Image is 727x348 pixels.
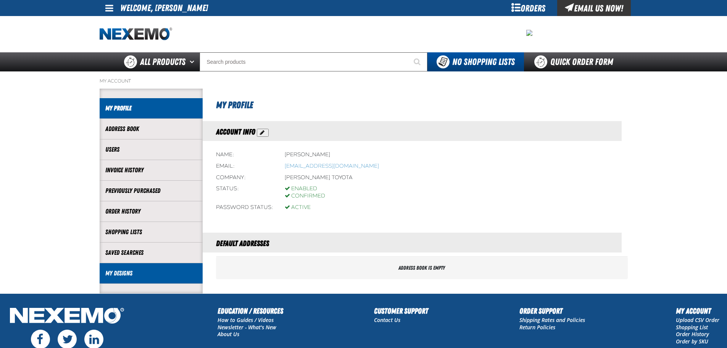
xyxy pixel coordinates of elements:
a: How to Guides / Videos [218,316,274,324]
div: Company [216,174,273,181]
span: My Profile [216,100,253,110]
div: Enabled [285,185,325,193]
div: [PERSON_NAME] Toyota [285,174,353,181]
a: About Us [218,330,239,338]
h2: Education / Resources [218,305,283,317]
a: My Profile [105,104,197,113]
div: Address book is empty [216,257,628,279]
h2: My Account [676,305,719,317]
div: Password status [216,204,273,211]
img: Nexemo logo [100,28,172,41]
a: Saved Searches [105,248,197,257]
input: Search [200,52,427,71]
div: [PERSON_NAME] [285,151,330,159]
span: All Products [140,55,185,69]
div: Status [216,185,273,200]
a: Order History [676,330,709,338]
a: Order by SKU [676,338,708,345]
h2: Customer Support [374,305,428,317]
span: Account Info [216,127,255,136]
a: My Designs [105,269,197,278]
a: Opens a default email client to write an email to vtoreceptionist@vtaig.com [285,163,379,169]
div: Email [216,163,273,170]
a: Shipping Rates and Policies [519,316,585,324]
span: Default Addresses [216,239,269,248]
a: Users [105,145,197,154]
a: Address Book [105,125,197,133]
img: Nexemo Logo [8,305,126,328]
a: Shopping List [676,324,708,331]
div: Active [285,204,311,211]
a: Upload CSV Order [676,316,719,324]
button: You do not have available Shopping Lists. Open to Create a New List [427,52,524,71]
a: Previously Purchased [105,186,197,195]
button: Open All Products pages [187,52,200,71]
bdo: [EMAIL_ADDRESS][DOMAIN_NAME] [285,163,379,169]
button: Start Searching [408,52,427,71]
span: No Shopping Lists [452,57,515,67]
a: Return Policies [519,324,555,331]
h2: Order Support [519,305,585,317]
button: Action Edit Account Information [257,129,269,137]
a: Newsletter - What's New [218,324,276,331]
div: Confirmed [285,193,325,200]
a: Contact Us [374,316,400,324]
a: Quick Order Form [524,52,627,71]
a: Order History [105,207,197,216]
img: 2478c7e4e0811ca5ea97a8c95d68d55a.jpeg [526,30,532,36]
a: Shopping Lists [105,228,197,236]
a: My Account [100,78,131,84]
a: Invoice History [105,166,197,175]
nav: Breadcrumbs [100,78,628,84]
div: Name [216,151,273,159]
a: Home [100,28,172,41]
